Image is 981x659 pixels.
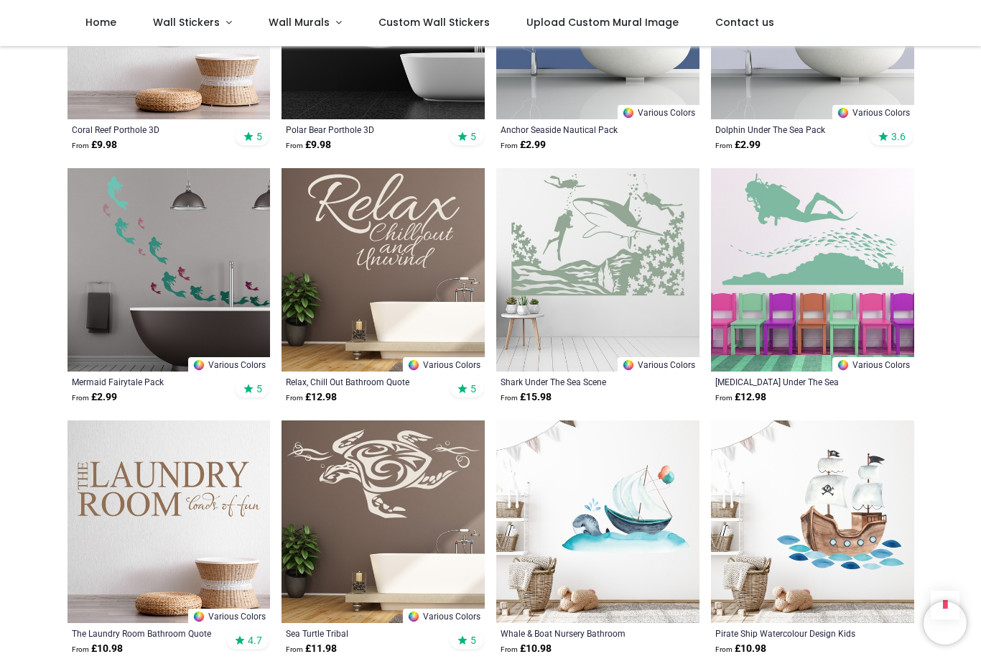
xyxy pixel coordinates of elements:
[192,610,205,623] img: Color Wheel
[715,627,871,639] a: Pirate Ship Watercolour Design Kids
[72,642,123,656] strong: £ 10.98
[470,130,476,143] span: 5
[496,168,699,372] img: Shark Under The Sea Wall Sticker Scene
[403,357,485,372] a: Various Colors
[837,359,850,372] img: Color Wheel
[85,15,116,29] span: Home
[832,357,914,372] a: Various Colors
[72,376,228,387] a: Mermaid Fairytale Pack
[286,376,442,387] a: Relax, Chill Out Bathroom Quote
[715,138,761,152] strong: £ 2.99
[286,124,442,135] a: Polar Bear Porthole 3D
[188,357,270,372] a: Various Colors
[68,420,271,624] img: The Laundry Room Bathroom Quote Wall Sticker
[832,105,914,119] a: Various Colors
[715,142,733,149] span: From
[526,15,679,29] span: Upload Custom Mural Image
[72,138,117,152] strong: £ 9.98
[282,420,485,624] img: Sea Turtle Tribal Wall Sticker
[188,609,270,623] a: Various Colors
[711,168,914,372] img: Scuba Diving Under The Sea Wall Sticker
[501,645,518,653] span: From
[501,394,518,402] span: From
[501,627,656,639] a: Whale & Boat Nursery Bathroom
[153,15,220,29] span: Wall Stickers
[622,106,635,119] img: Color Wheel
[715,394,733,402] span: From
[68,168,271,372] img: Mermaid Fairytale Wall Sticker Pack
[72,627,228,639] a: The Laundry Room Bathroom Quote
[501,138,546,152] strong: £ 2.99
[618,357,699,372] a: Various Colors
[192,359,205,372] img: Color Wheel
[378,15,490,29] span: Custom Wall Stickers
[256,382,262,395] span: 5
[407,359,420,372] img: Color Wheel
[715,376,871,387] a: [MEDICAL_DATA] Under The Sea
[72,142,89,149] span: From
[286,394,303,402] span: From
[470,634,476,647] span: 5
[403,609,485,623] a: Various Colors
[286,642,337,656] strong: £ 11.98
[622,359,635,372] img: Color Wheel
[618,105,699,119] a: Various Colors
[72,394,89,402] span: From
[286,627,442,639] a: Sea Turtle Tribal
[496,420,699,624] img: Whale & Boat Nursery Bathroom Wall Sticker
[269,15,330,29] span: Wall Murals
[407,610,420,623] img: Color Wheel
[72,390,117,405] strong: £ 2.99
[715,645,733,653] span: From
[286,142,303,149] span: From
[715,15,774,29] span: Contact us
[256,130,262,143] span: 5
[501,142,518,149] span: From
[248,634,262,647] span: 4.7
[711,420,914,624] img: Pirate Ship Watercolour Design Kids Wall Sticker
[286,138,331,152] strong: £ 9.98
[501,642,552,656] strong: £ 10.98
[72,124,228,135] a: Coral Reef Porthole 3D
[715,124,871,135] a: Dolphin Under The Sea Pack
[715,642,766,656] strong: £ 10.98
[891,130,906,143] span: 3.6
[72,645,89,653] span: From
[924,602,967,645] iframe: Brevo live chat
[715,390,766,405] strong: £ 12.98
[286,390,337,405] strong: £ 12.98
[501,124,656,135] a: Anchor Seaside Nautical Pack
[470,382,476,395] span: 5
[837,106,850,119] img: Color Wheel
[501,390,552,405] strong: £ 15.98
[501,376,656,387] a: Shark Under The Sea Scene
[282,168,485,372] img: Relax, Chill Out Bathroom Quote Wall Sticker
[286,645,303,653] span: From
